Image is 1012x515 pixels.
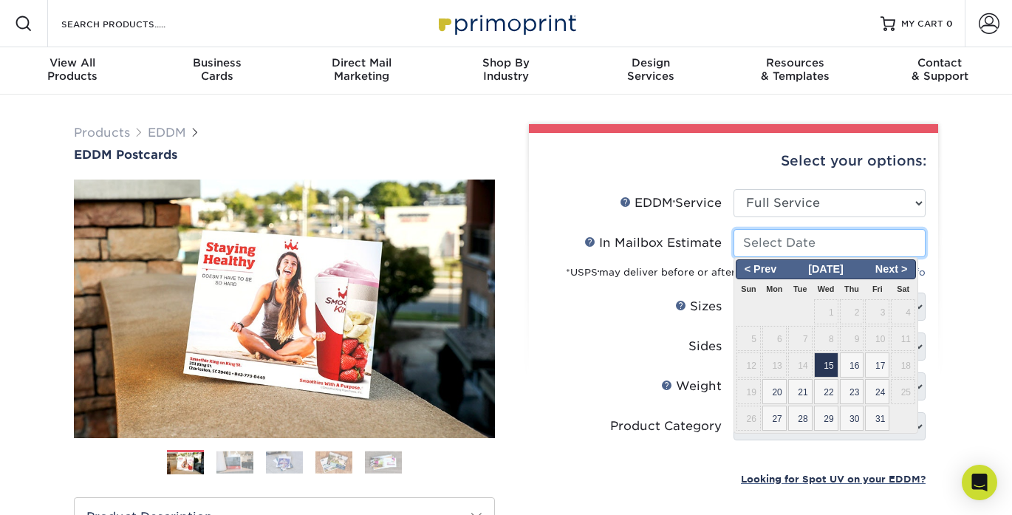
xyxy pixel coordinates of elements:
a: DesignServices [578,47,723,95]
a: Shop ByIndustry [434,47,578,95]
sup: ® [673,199,675,205]
th: Mon [762,279,787,299]
div: Sizes [675,298,722,316]
span: 31 [865,406,889,431]
span: Direct Mail [289,56,434,69]
span: 23 [840,379,864,404]
span: Shop By [434,56,578,69]
span: 6 [762,326,787,351]
span: 10 [865,326,889,351]
span: 14 [788,352,813,378]
img: EDDM 03 [266,451,303,474]
span: 0 [946,18,953,29]
a: Resources& Templates [723,47,868,95]
a: BusinessCards [145,47,290,95]
span: 27 [762,406,787,431]
span: 22 [814,379,838,404]
span: EDDM Postcards [74,148,177,162]
th: Sun [736,279,762,299]
input: SEARCH PRODUCTS..... [60,15,204,33]
span: 15 [814,352,838,378]
div: Cards [145,56,290,83]
span: 3 [865,299,889,324]
span: 12 [736,352,761,378]
img: Primoprint [432,7,580,39]
th: Fri [864,279,890,299]
span: 25 [891,379,915,404]
img: EDDM Postcards 01 [74,163,495,454]
span: Next > [869,262,914,278]
div: Services [578,56,723,83]
div: Sides [688,338,722,355]
div: Marketing [289,56,434,83]
span: 16 [840,352,864,378]
div: Industry [434,56,578,83]
span: 4 [891,299,915,324]
span: Resources [723,56,868,69]
div: & Support [867,56,1012,83]
span: 1 [814,299,838,324]
span: 8 [814,326,838,351]
small: Looking for Spot UV on your EDDM? [741,474,926,485]
div: EDDM Service [620,194,722,212]
small: *USPS may deliver before or after the target estimate [566,267,926,278]
a: Looking for Spot UV on your EDDM? [741,471,926,485]
div: Weight [661,378,722,395]
span: 24 [865,379,889,404]
sup: ® [598,270,599,274]
span: 30 [840,406,864,431]
span: Contact [867,56,1012,69]
span: 9 [840,326,864,351]
img: EDDM 05 [365,451,402,474]
span: MY CART [901,18,943,30]
span: 29 [814,406,838,431]
div: Product Category [610,417,722,435]
span: 17 [865,352,889,378]
span: < Prev [738,262,783,278]
a: Products [74,126,130,140]
span: [DATE] [803,263,849,275]
a: EDDM Postcards [74,148,495,162]
span: 7 [788,326,813,351]
img: EDDM 04 [315,451,352,474]
span: 20 [762,379,787,404]
span: 18 [891,352,915,378]
span: Business [145,56,290,69]
span: 19 [736,379,761,404]
span: 2 [840,299,864,324]
div: & Templates [723,56,868,83]
div: Select your options: [541,133,926,189]
span: Design [578,56,723,69]
img: EDDM 02 [216,451,253,474]
div: In Mailbox Estimate [584,234,722,252]
th: Tue [787,279,813,299]
span: 26 [736,406,761,431]
span: 11 [891,326,915,351]
span: 28 [788,406,813,431]
span: 5 [736,326,761,351]
div: Open Intercom Messenger [962,465,997,500]
th: Thu [839,279,865,299]
input: Select Date [734,229,926,257]
span: 21 [788,379,813,404]
th: Sat [890,279,916,299]
a: Direct MailMarketing [289,47,434,95]
span: 13 [762,352,787,378]
a: Contact& Support [867,47,1012,95]
a: EDDM [148,126,186,140]
th: Wed [813,279,839,299]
